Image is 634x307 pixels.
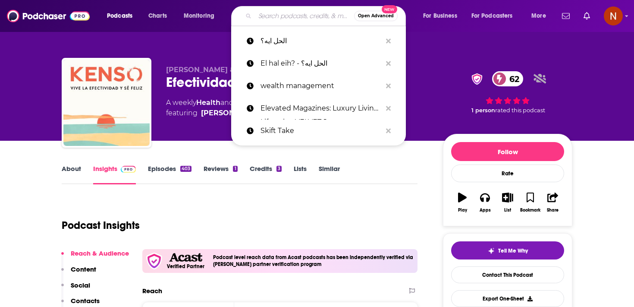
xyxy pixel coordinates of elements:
span: New [382,5,397,13]
button: Show profile menu [604,6,623,25]
button: List [496,187,519,218]
a: InsightsPodchaser Pro [93,165,136,184]
button: tell me why sparkleTell Me Why [451,241,564,260]
a: Episodes403 [148,165,191,184]
span: Podcasts [107,10,132,22]
a: Charts [143,9,172,23]
span: Charts [148,10,167,22]
a: Lists [294,165,307,184]
div: Search podcasts, credits, & more... [239,6,414,26]
div: [PERSON_NAME] [201,108,263,118]
div: Share [547,208,559,213]
p: الحل ايه؟ [261,30,382,52]
img: Efectividad KENSO [63,60,150,146]
span: 62 [501,71,524,86]
p: El hal eih? - الحل ايه؟ [261,52,382,75]
img: verified Badge [469,73,485,85]
span: 1 person [471,107,495,114]
img: Acast [169,253,202,262]
a: Reviews1 [204,165,237,184]
span: and [220,98,234,107]
h1: Podcast Insights [62,219,140,232]
button: Bookmark [519,187,541,218]
a: Contact This Podcast [451,266,564,283]
img: Podchaser Pro [121,166,136,173]
span: More [531,10,546,22]
img: User Profile [604,6,623,25]
button: Apps [474,187,496,218]
span: For Business [423,10,457,22]
a: Show notifications dropdown [580,9,593,23]
div: Rate [451,165,564,182]
p: Reach & Audience [71,249,129,257]
div: 1 [233,166,237,172]
span: Open Advanced [358,14,394,18]
a: 62 [492,71,524,86]
p: Skift Take [261,120,382,142]
div: Bookmark [520,208,540,213]
button: open menu [101,9,144,23]
div: verified Badge62 1 personrated this podcast [443,66,572,119]
button: Play [451,187,474,218]
div: Play [458,208,467,213]
div: 3 [276,166,282,172]
img: tell me why sparkle [488,247,495,254]
button: Follow [451,142,564,161]
span: Tell Me Why [498,247,528,254]
span: Monitoring [184,10,214,22]
button: Export One-Sheet [451,290,564,307]
button: open menu [525,9,557,23]
button: Share [542,187,564,218]
div: A weekly podcast [166,98,345,118]
a: wealth management [231,75,406,97]
h5: Verified Partner [167,264,204,269]
p: Social [71,281,90,289]
button: open menu [466,9,525,23]
button: open menu [417,9,468,23]
a: Similar [319,165,340,184]
img: Podchaser - Follow, Share and Rate Podcasts [7,8,90,24]
button: open menu [178,9,226,23]
span: For Podcasters [471,10,513,22]
span: [PERSON_NAME] & [PERSON_NAME] de Efectividad KENSO [166,66,381,74]
p: Elevated Magazines: Luxury Living-Lifestyles-VELVET-Jetsetter-Yachts-Wine, Spirits & Cuisine-Life-Lu [261,97,382,120]
button: Content [61,265,96,281]
a: About [62,165,81,184]
button: Social [61,281,90,297]
a: El hal eih? - الحل ايه؟ [231,52,406,75]
a: الحل ايه؟ [231,30,406,52]
img: verfied icon [146,253,163,269]
a: Credits3 [250,165,282,184]
p: Contacts [71,297,100,305]
input: Search podcasts, credits, & more... [255,9,354,23]
p: Content [71,265,96,273]
a: Skift Take [231,120,406,142]
div: List [504,208,511,213]
a: Show notifications dropdown [559,9,573,23]
h4: Podcast level reach data from Acast podcasts has been independently verified via [PERSON_NAME] pa... [213,254,414,267]
a: Elevated Magazines: Luxury Living-Lifestyles-VELVET-Jetsetter-Yachts-Wine, Spirits & Cuisine-Life-Lu [231,97,406,120]
span: featuring [166,108,345,118]
div: Apps [480,208,491,213]
button: Open AdvancedNew [354,11,398,21]
p: wealth management [261,75,382,97]
button: Reach & Audience [61,249,129,265]
span: Logged in as AdelNBM [604,6,623,25]
h2: Reach [142,287,162,295]
div: 403 [180,166,191,172]
a: Health [196,98,220,107]
span: rated this podcast [495,107,545,114]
